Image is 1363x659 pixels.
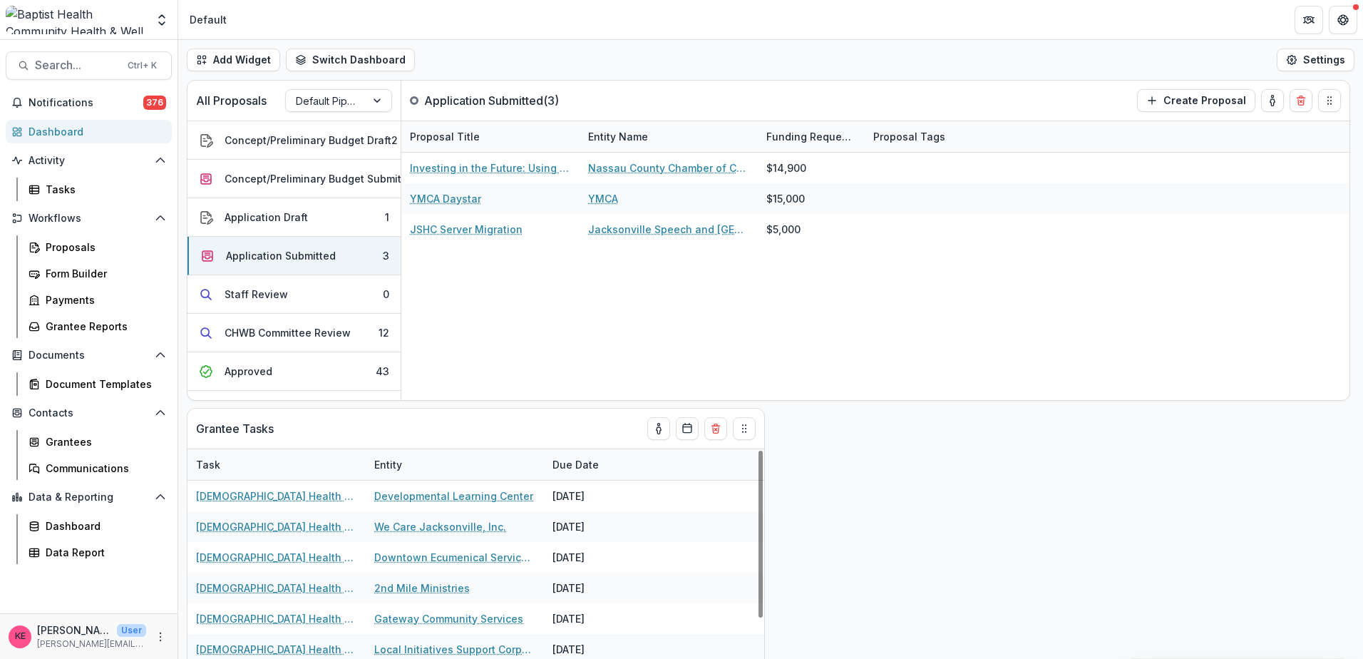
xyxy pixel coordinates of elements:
[29,491,149,504] span: Data & Reporting
[544,481,651,511] div: [DATE]
[29,407,149,419] span: Contacts
[46,292,160,307] div: Payments
[6,486,172,509] button: Open Data & Reporting
[410,191,481,206] a: YMCA Daystar
[544,449,651,480] div: Due Date
[225,171,418,186] div: Concept/Preliminary Budget Submitted
[187,449,366,480] div: Task
[383,248,389,263] div: 3
[35,58,119,72] span: Search...
[379,325,389,340] div: 12
[580,129,657,144] div: Entity Name
[424,92,559,109] p: Application Submitted ( 3 )
[187,352,401,391] button: Approved43
[1329,6,1357,34] button: Get Help
[374,611,523,626] a: Gateway Community Services
[37,638,146,650] p: [PERSON_NAME][EMAIL_ADDRESS][DOMAIN_NAME]
[376,364,389,379] div: 43
[865,129,954,144] div: Proposal Tags
[676,417,699,440] button: Calendar
[6,344,172,367] button: Open Documents
[588,160,749,175] a: Nassau County Chamber of Commerce
[366,449,544,480] div: Entity
[6,51,172,80] button: Search...
[374,550,535,565] a: Downtown Ecumenical Services Council - DESC
[401,129,488,144] div: Proposal Title
[184,9,232,30] nav: breadcrumb
[187,457,229,472] div: Task
[225,133,391,148] div: Concept/Preliminary Budget Draft
[226,248,336,263] div: Application Submitted
[733,417,756,440] button: Drag
[374,489,533,504] a: Developmental Learning Center
[23,372,172,396] a: Document Templates
[187,121,401,160] button: Concept/Preliminary Budget Draft2
[1318,89,1341,112] button: Drag
[29,349,149,362] span: Documents
[758,129,865,144] div: Funding Requested
[865,121,1043,152] div: Proposal Tags
[580,121,758,152] div: Entity Name
[6,91,172,114] button: Notifications376
[647,417,670,440] button: toggle-assigned-to-me
[225,325,351,340] div: CHWB Committee Review
[1277,48,1354,71] button: Settings
[196,489,357,504] a: [DEMOGRAPHIC_DATA] Health Strategic Investment Impact Report
[758,121,865,152] div: Funding Requested
[225,364,272,379] div: Approved
[286,48,415,71] button: Switch Dashboard
[588,191,618,206] a: YMCA
[366,457,411,472] div: Entity
[196,611,357,626] a: [DEMOGRAPHIC_DATA] Health Strategic Investment Impact Report 2
[374,642,535,657] a: Local Initiatives Support Corporation
[29,213,149,225] span: Workflows
[544,542,651,573] div: [DATE]
[46,182,160,197] div: Tasks
[187,160,401,198] button: Concept/Preliminary Budget Submitted2
[29,124,160,139] div: Dashboard
[544,457,607,472] div: Due Date
[29,155,149,167] span: Activity
[6,207,172,230] button: Open Workflows
[1295,6,1323,34] button: Partners
[196,550,357,565] a: [DEMOGRAPHIC_DATA] Health Strategic Investment Impact Report 2
[187,48,280,71] button: Add Widget
[544,573,651,603] div: [DATE]
[152,628,169,645] button: More
[374,519,506,534] a: We Care Jacksonville, Inc.
[196,92,267,109] p: All Proposals
[46,240,160,255] div: Proposals
[46,518,160,533] div: Dashboard
[23,315,172,338] a: Grantee Reports
[23,430,172,454] a: Grantees
[766,222,801,237] div: $5,000
[6,402,172,424] button: Open Contacts
[23,262,172,285] a: Form Builder
[401,121,580,152] div: Proposal Title
[196,581,357,596] a: [DEMOGRAPHIC_DATA] Health Strategic Investment Impact Report 2
[410,222,523,237] a: JSHC Server Migration
[187,275,401,314] button: Staff Review0
[187,198,401,237] button: Application Draft1
[117,624,146,637] p: User
[143,96,166,110] span: 376
[196,420,274,437] p: Grantee Tasks
[46,461,160,476] div: Communications
[6,6,146,34] img: Baptist Health Community Health & Well Being logo
[46,434,160,449] div: Grantees
[187,237,401,275] button: Application Submitted3
[152,6,172,34] button: Open entity switcher
[46,377,160,392] div: Document Templates
[15,632,26,641] div: Katie E
[196,642,357,657] a: [DEMOGRAPHIC_DATA] Health Strategic Investment Impact Report 2
[23,178,172,201] a: Tasks
[1261,89,1284,112] button: toggle-assigned-to-me
[410,160,571,175] a: Investing in the Future: Using Labor and Market Data to Strengthen Workforce Pathways in [GEOGRAP...
[588,222,749,237] a: Jacksonville Speech and [GEOGRAPHIC_DATA]
[374,581,470,596] a: 2nd Mile Ministries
